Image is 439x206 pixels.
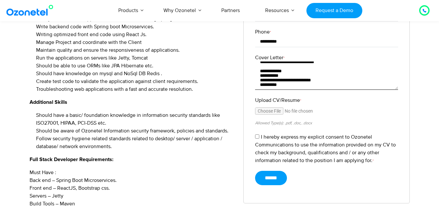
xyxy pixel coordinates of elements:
[36,111,234,127] li: Should have a basic/ foundation knowledge in information security standards like ISO27001, HIPAA,...
[36,31,234,38] li: Writing optimized front end code using React Js.
[30,157,113,162] strong: Full Stack Developer Requirements:
[255,28,398,36] label: Phone
[36,135,234,150] li: Follow security hygiene related standards related to desktop/ server / application / database/ ne...
[36,54,234,62] li: Run the applications on servers like Jetty, Tomcat
[255,54,398,62] label: Cover Letter
[36,23,234,31] li: Write backend code with Spring boot Microservices.
[255,96,398,104] label: Upload CV/Resume
[36,85,234,93] li: Troubleshooting web applications with a fast and accurate resolution.
[36,46,234,54] li: Maintain quality and ensure the responsiveness of applications.
[36,127,234,135] li: Should be aware of Ozonetel Information security framework, policies and standards.
[306,3,362,18] a: Request a Demo
[36,62,234,70] li: Should be able to use ORMs like JPA Hibernate etc.
[36,38,234,46] li: Manage Project and coordinate with the Client
[36,77,234,85] li: Create test code to validate the application against client requirements.
[30,100,67,105] strong: Additional Skills
[255,134,396,164] label: I hereby express my explicit consent to Ozonetel Communications to use the information provided o...
[36,70,234,77] li: Should have knowledge on mysql and NoSql DB Redis .
[255,120,312,126] small: Allowed Type(s): .pdf, .doc, .docx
